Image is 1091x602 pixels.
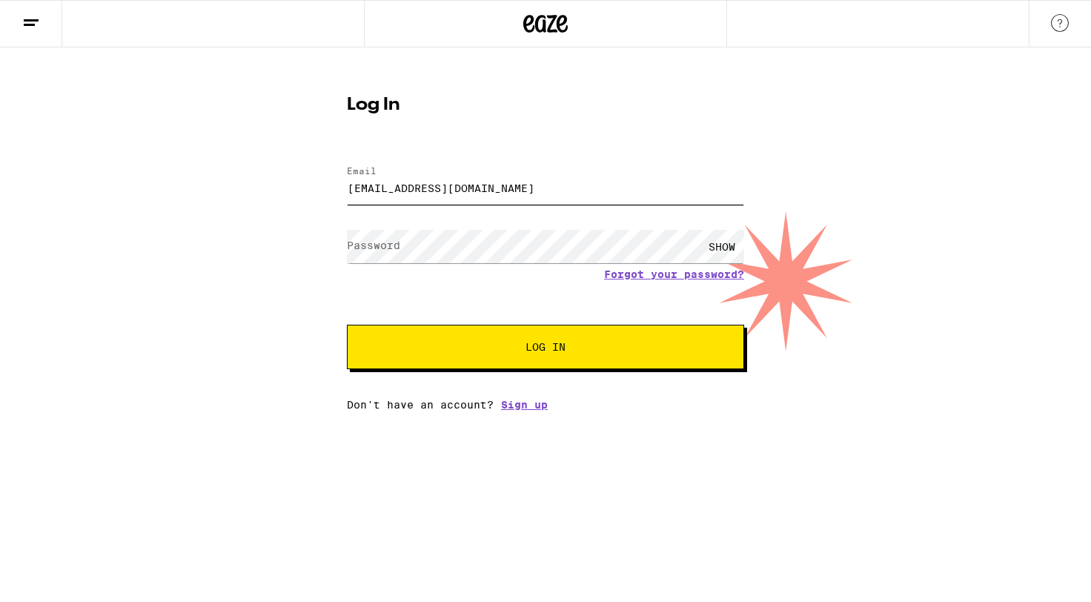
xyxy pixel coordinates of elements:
label: Password [347,239,400,251]
label: Email [347,166,377,176]
h1: Log In [347,96,744,114]
div: Don't have an account? [347,399,744,411]
div: SHOW [700,230,744,263]
a: Sign up [501,399,548,411]
span: Hi. Need any help? [9,10,107,22]
a: Forgot your password? [604,268,744,280]
input: Email [347,171,744,205]
button: Log In [347,325,744,369]
span: Log In [525,342,566,352]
